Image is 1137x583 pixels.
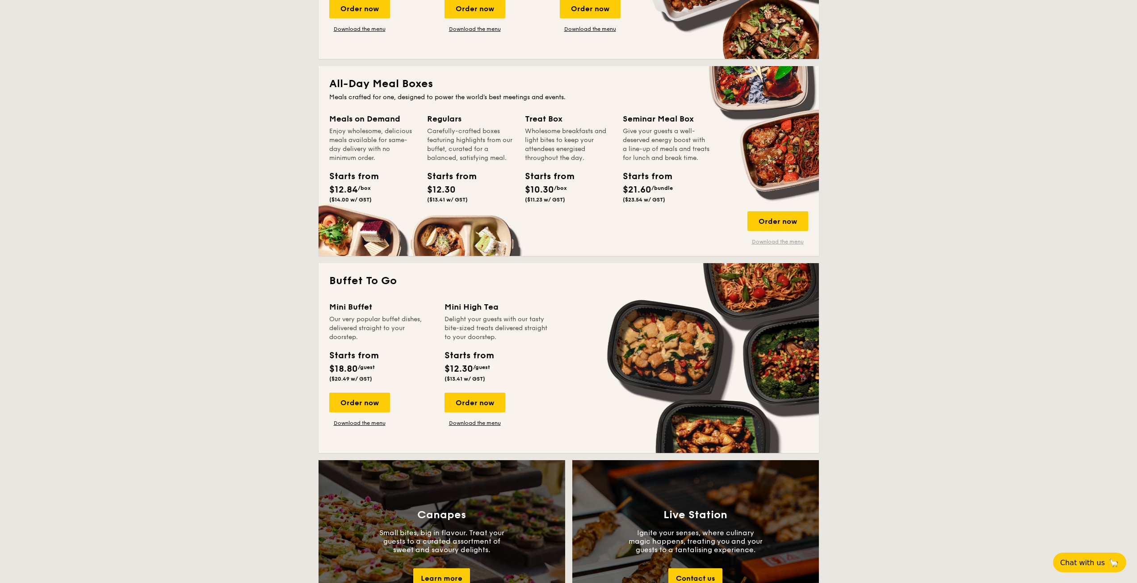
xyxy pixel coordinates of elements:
span: $12.30 [427,185,456,195]
div: Carefully-crafted boxes featuring highlights from our buffet, curated for a balanced, satisfying ... [427,127,514,163]
span: /box [358,185,371,191]
div: Starts from [329,349,378,362]
p: Small bites, big in flavour. Treat your guests to a curated assortment of sweet and savoury delig... [375,528,509,554]
span: ($13.41 w/ GST) [427,197,468,203]
span: $18.80 [329,364,358,374]
h2: All-Day Meal Boxes [329,77,808,91]
div: Starts from [623,170,663,183]
a: Download the menu [329,419,390,427]
span: /guest [473,364,490,370]
div: Our very popular buffet dishes, delivered straight to your doorstep. [329,315,434,342]
div: Regulars [427,113,514,125]
div: Order now [445,393,505,412]
a: Download the menu [560,25,621,33]
span: $10.30 [525,185,554,195]
div: Meals on Demand [329,113,416,125]
div: Treat Box [525,113,612,125]
div: Starts from [525,170,565,183]
span: $12.84 [329,185,358,195]
button: Chat with us🦙 [1053,553,1126,572]
div: Starts from [427,170,467,183]
div: Delight your guests with our tasty bite-sized treats delivered straight to your doorstep. [445,315,549,342]
a: Download the menu [747,238,808,245]
span: ($11.23 w/ GST) [525,197,565,203]
span: /guest [358,364,375,370]
a: Download the menu [445,419,505,427]
div: Seminar Meal Box [623,113,710,125]
span: ($20.49 w/ GST) [329,376,372,382]
span: Chat with us [1060,558,1105,567]
h2: Buffet To Go [329,274,808,288]
span: /bundle [651,185,673,191]
div: Order now [329,393,390,412]
span: /box [554,185,567,191]
div: Wholesome breakfasts and light bites to keep your attendees energised throughout the day. [525,127,612,163]
div: Order now [747,211,808,231]
span: ($13.41 w/ GST) [445,376,485,382]
span: ($14.00 w/ GST) [329,197,372,203]
h3: Canapes [417,509,466,521]
div: Starts from [445,349,493,362]
span: 🦙 [1108,558,1119,568]
div: Mini High Tea [445,301,549,313]
span: $12.30 [445,364,473,374]
a: Download the menu [329,25,390,33]
p: Ignite your senses, where culinary magic happens, treating you and your guests to a tantalising e... [629,528,763,554]
h3: Live Station [663,509,727,521]
div: Mini Buffet [329,301,434,313]
span: ($23.54 w/ GST) [623,197,665,203]
div: Give your guests a well-deserved energy boost with a line-up of meals and treats for lunch and br... [623,127,710,163]
div: Meals crafted for one, designed to power the world's best meetings and events. [329,93,808,102]
span: $21.60 [623,185,651,195]
div: Enjoy wholesome, delicious meals available for same-day delivery with no minimum order. [329,127,416,163]
a: Download the menu [445,25,505,33]
div: Starts from [329,170,369,183]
